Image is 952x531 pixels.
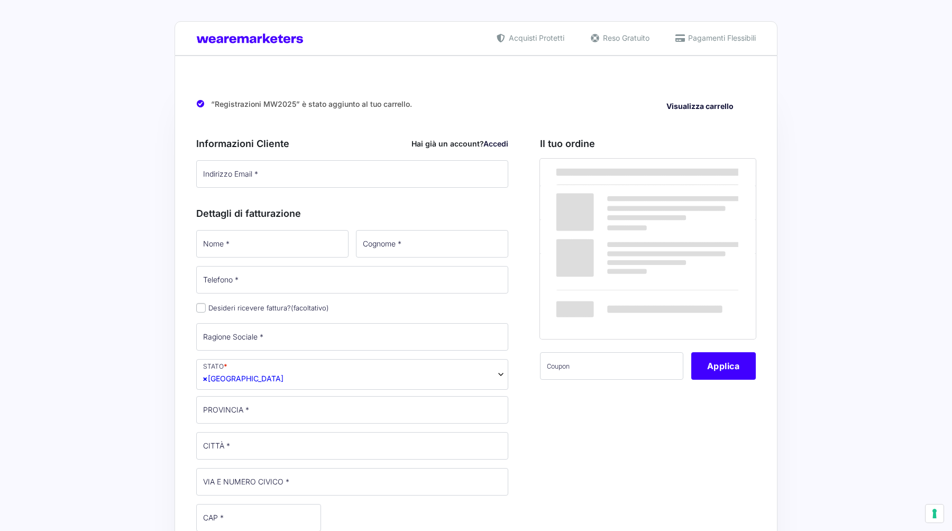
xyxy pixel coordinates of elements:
h3: Dettagli di fatturazione [196,206,508,221]
input: Coupon [540,352,683,380]
th: Subtotale [540,220,664,253]
input: Cognome * [356,230,508,258]
span: Reso Gratuito [600,32,649,43]
td: Registrazioni MW2025 [540,186,664,219]
input: Telefono * [196,266,508,294]
span: Italia [196,359,508,390]
th: Subtotale [664,159,756,186]
label: Desideri ricevere fattura? [196,304,329,312]
h3: Informazioni Cliente [196,136,508,151]
div: “Registrazioni MW2025” è stato aggiunto al tuo carrello. [196,91,756,118]
input: Ragione Sociale * [196,323,508,351]
input: CITTÀ * [196,432,508,460]
th: Totale [540,253,664,338]
span: Italia [203,373,283,384]
input: VIA E NUMERO CIVICO * [196,468,508,496]
input: Indirizzo Email * [196,160,508,188]
span: Acquisti Protetti [506,32,564,43]
a: Accedi [483,139,508,148]
th: Prodotto [540,159,664,186]
input: PROVINCIA * [196,396,508,424]
span: × [203,373,208,384]
span: Pagamenti Flessibili [685,32,756,43]
button: Le tue preferenze relative al consenso per le tecnologie di tracciamento [926,505,944,523]
span: (facoltativo) [291,304,329,312]
button: Applica [691,352,756,380]
input: Desideri ricevere fattura?(facoltativo) [196,303,206,313]
input: Nome * [196,230,349,258]
a: Visualizza carrello [659,98,741,115]
h3: Il tuo ordine [540,136,756,151]
iframe: Customerly Messenger Launcher [8,490,40,521]
div: Hai già un account? [411,138,508,149]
